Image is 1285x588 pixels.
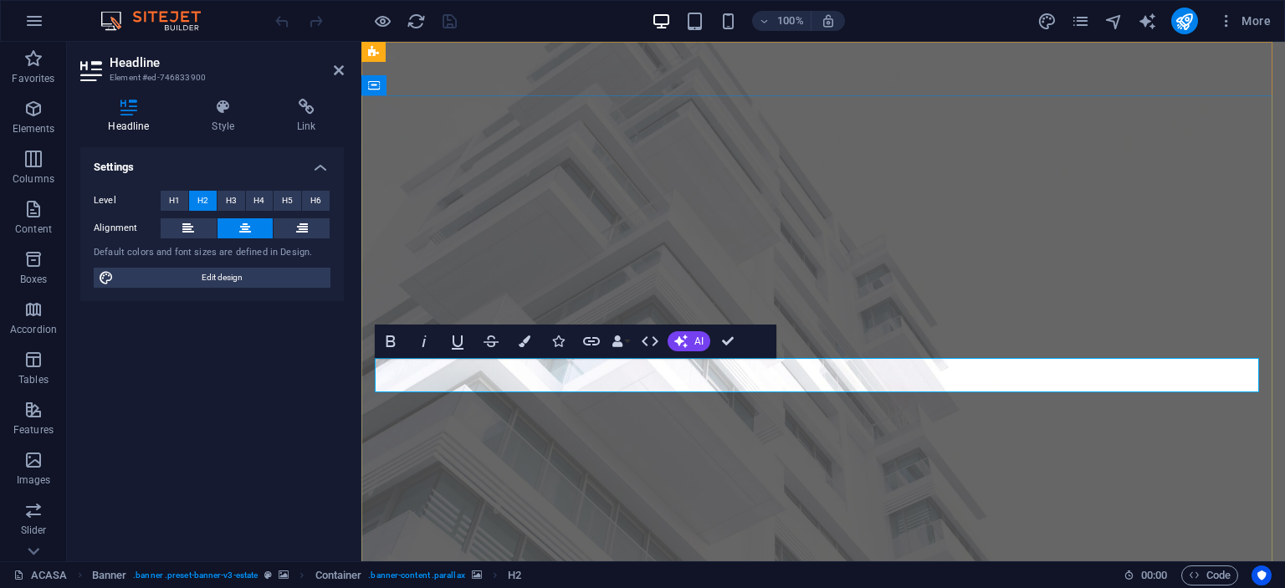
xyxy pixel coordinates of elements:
div: Default colors and font sizes are defined in Design. [94,246,330,260]
span: H3 [226,191,237,211]
span: H2 [197,191,208,211]
button: More [1211,8,1277,34]
button: Bold (Ctrl+B) [375,325,407,358]
button: H2 [189,191,217,211]
span: H5 [282,191,293,211]
span: Code [1189,565,1231,585]
span: AI [694,336,704,346]
button: publish [1171,8,1198,34]
i: Publish [1175,12,1194,31]
button: Link [576,325,607,358]
p: Features [13,423,54,437]
p: Favorites [12,72,54,85]
h3: Element #ed-746833900 [110,70,310,85]
i: Design (Ctrl+Alt+Y) [1037,12,1057,31]
p: Images [17,473,51,487]
h4: Style [184,99,269,134]
h6: Session time [1124,565,1168,585]
span: Click to select. Double-click to edit [315,565,362,585]
span: H1 [169,191,180,211]
i: On resize automatically adjust zoom level to fit chosen device. [821,13,836,28]
span: Edit design [119,268,325,288]
button: text_generator [1138,11,1158,31]
h4: Headline [80,99,184,134]
span: H4 [253,191,264,211]
i: AI Writer [1138,12,1157,31]
button: Italic (Ctrl+I) [408,325,440,358]
button: Code [1181,565,1238,585]
i: Reload page [407,12,426,31]
i: This element contains a background [472,570,482,580]
button: AI [668,331,710,351]
button: Strikethrough [475,325,507,358]
button: 100% [752,11,811,31]
span: . banner-content .parallax [368,565,464,585]
button: navigator [1104,11,1124,31]
p: Slider [21,524,47,537]
button: H5 [274,191,301,211]
button: Underline (Ctrl+U) [442,325,474,358]
span: . banner .preset-banner-v3-estate [133,565,258,585]
label: Alignment [94,218,161,238]
p: Elements [13,122,55,135]
button: H6 [302,191,330,211]
button: Data Bindings [609,325,632,358]
p: Tables [18,373,49,386]
p: Content [15,222,52,236]
button: Usercentrics [1252,565,1272,585]
span: 00 00 [1141,565,1167,585]
button: design [1037,11,1057,31]
span: H6 [310,191,321,211]
span: Click to select. Double-click to edit [508,565,521,585]
button: Click here to leave preview mode and continue editing [372,11,392,31]
nav: breadcrumb [92,565,522,585]
img: Editor Logo [96,11,222,31]
button: Edit design [94,268,330,288]
span: Click to select. Double-click to edit [92,565,127,585]
i: This element contains a background [279,570,289,580]
h4: Link [269,99,344,134]
i: Navigator [1104,12,1124,31]
h6: 100% [777,11,804,31]
button: pages [1071,11,1091,31]
i: This element is a customizable preset [264,570,272,580]
span: More [1218,13,1271,29]
button: H3 [218,191,245,211]
button: reload [406,11,426,31]
p: Boxes [20,273,48,286]
a: Click to cancel selection. Double-click to open Pages [13,565,68,585]
p: Accordion [10,323,57,336]
i: Pages (Ctrl+Alt+S) [1071,12,1090,31]
button: H4 [246,191,274,211]
button: Colors [509,325,540,358]
button: H1 [161,191,188,211]
button: Confirm (Ctrl+⏎) [712,325,744,358]
span: : [1153,569,1155,581]
h2: Headline [110,55,344,70]
button: Icons [542,325,574,358]
p: Columns [13,172,54,186]
h4: Settings [80,147,344,177]
label: Level [94,191,161,211]
button: HTML [634,325,666,358]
